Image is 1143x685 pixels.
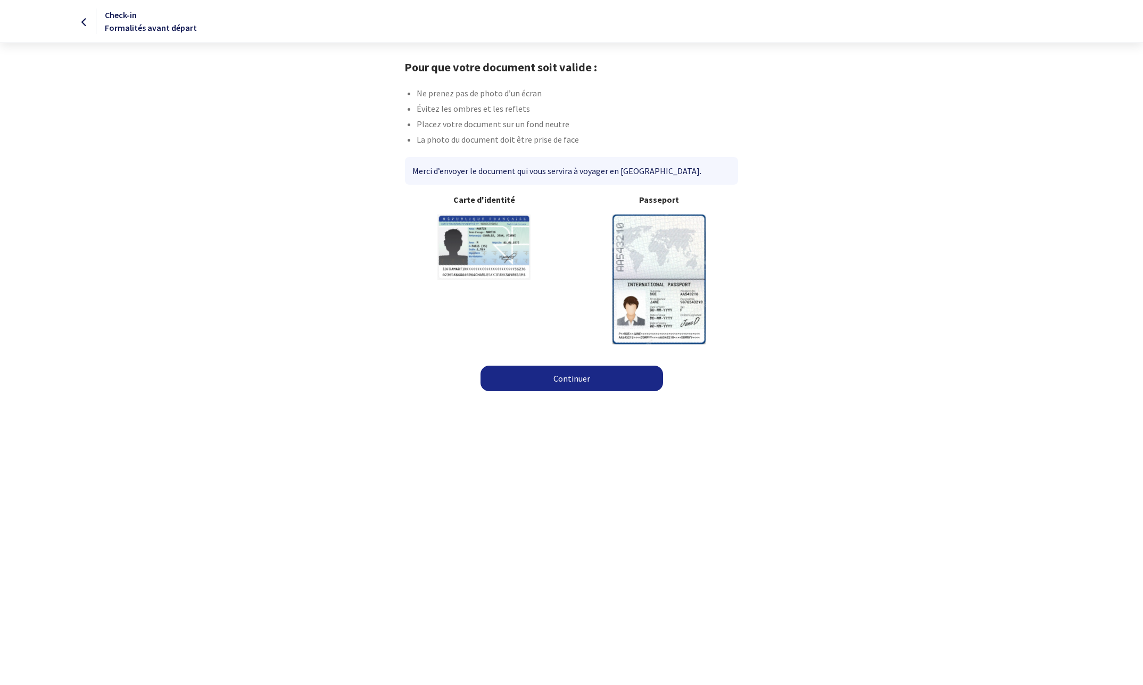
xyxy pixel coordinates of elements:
[481,366,663,391] a: Continuer
[417,87,738,102] li: Ne prenez pas de photo d’un écran
[405,157,738,185] div: Merci d’envoyer le document qui vous servira à voyager en [GEOGRAPHIC_DATA].
[105,10,197,33] span: Check-in Formalités avant départ
[404,60,738,74] h1: Pour que votre document soit valide :
[405,193,563,206] b: Carte d'identité
[417,102,738,118] li: Évitez les ombres et les reflets
[612,214,706,344] img: illuPasseport.svg
[580,193,738,206] b: Passeport
[417,133,738,148] li: La photo du document doit être prise de face
[417,118,738,133] li: Placez votre document sur un fond neutre
[437,214,531,280] img: illuCNI.svg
